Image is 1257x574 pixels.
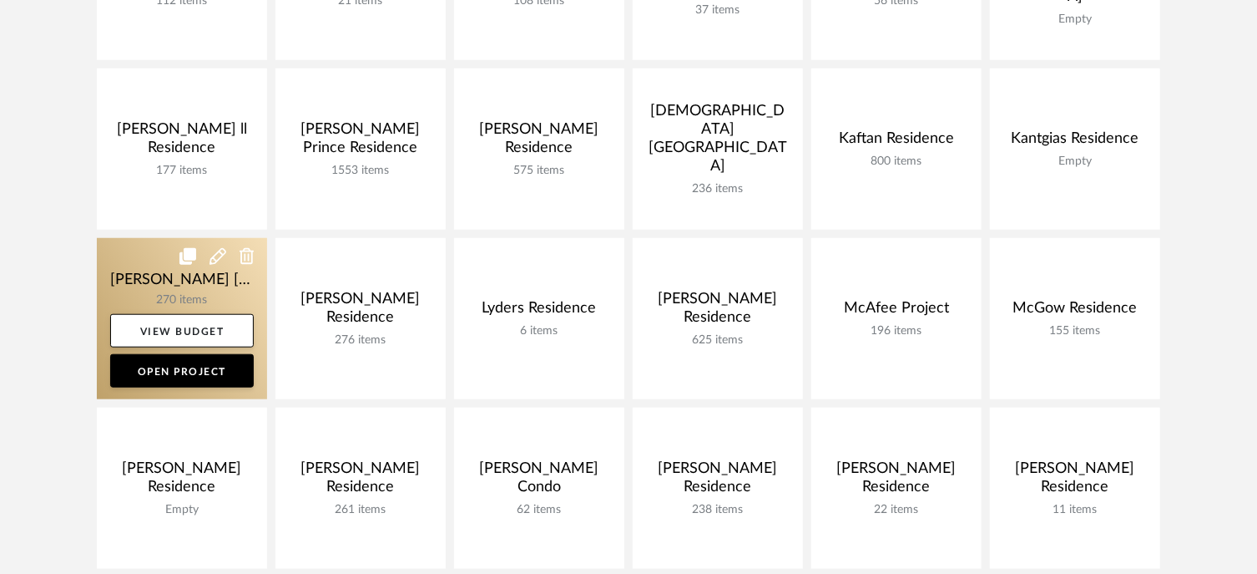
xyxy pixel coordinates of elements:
[646,290,790,333] div: [PERSON_NAME] Residence
[1003,503,1147,517] div: 11 items
[646,102,790,182] div: [DEMOGRAPHIC_DATA] [GEOGRAPHIC_DATA]
[1003,460,1147,503] div: [PERSON_NAME] Residence
[1003,299,1147,324] div: McGow Residence
[289,503,432,517] div: 261 items
[289,333,432,348] div: 276 items
[110,503,254,517] div: Empty
[646,333,790,348] div: 625 items
[1003,324,1147,338] div: 155 items
[1003,130,1147,155] div: Kantgias Residence
[110,314,254,348] a: View Budget
[110,354,254,388] a: Open Project
[289,120,432,164] div: [PERSON_NAME] Prince Residence
[825,155,968,169] div: 800 items
[825,460,968,503] div: [PERSON_NAME] Residence
[467,120,611,164] div: [PERSON_NAME] Residence
[646,3,790,18] div: 37 items
[825,299,968,324] div: McAfee Project
[110,164,254,178] div: 177 items
[467,503,611,517] div: 62 items
[289,290,432,333] div: [PERSON_NAME] Residence
[467,164,611,178] div: 575 items
[289,164,432,178] div: 1553 items
[825,503,968,517] div: 22 items
[1003,155,1147,169] div: Empty
[646,460,790,503] div: [PERSON_NAME] Residence
[646,182,790,196] div: 236 items
[467,460,611,503] div: [PERSON_NAME] Condo
[646,503,790,517] div: 238 items
[825,130,968,155] div: Kaftan Residence
[289,460,432,503] div: [PERSON_NAME] Residence
[1003,13,1147,27] div: Empty
[467,299,611,324] div: Lyders Residence
[467,324,611,338] div: 6 items
[825,324,968,338] div: 196 items
[110,460,254,503] div: [PERSON_NAME] Residence
[110,120,254,164] div: [PERSON_NAME] ll Residence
